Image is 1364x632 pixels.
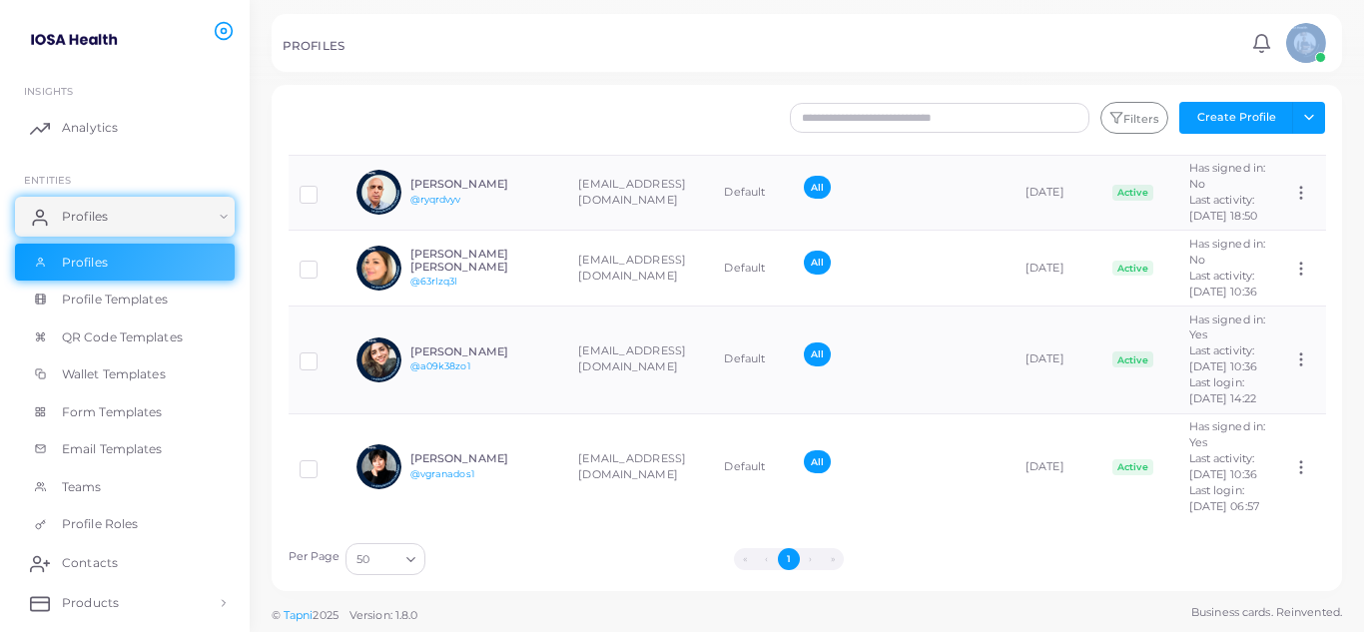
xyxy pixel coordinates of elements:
a: avatar [1280,23,1331,63]
span: All [804,251,831,274]
td: [EMAIL_ADDRESS][DOMAIN_NAME] [567,413,713,520]
span: © [272,607,417,624]
span: Has signed in: Yes [1189,419,1266,449]
span: Has signed in: Yes [1189,313,1266,342]
a: Email Templates [15,430,235,468]
a: Tapni [284,608,314,622]
span: Profiles [62,208,108,226]
span: Contacts [62,554,118,572]
img: avatar [356,246,401,291]
td: [EMAIL_ADDRESS][DOMAIN_NAME] [567,307,713,414]
h6: [PERSON_NAME] [410,452,557,465]
span: Last login: [DATE] 06:57 [1189,483,1259,513]
label: Per Page [289,549,341,565]
button: Filters [1100,102,1168,134]
td: [EMAIL_ADDRESS][DOMAIN_NAME] [567,231,713,307]
img: avatar [356,337,401,382]
ul: Pagination [430,548,1146,570]
td: [EMAIL_ADDRESS][DOMAIN_NAME] [567,155,713,231]
span: 2025 [313,607,338,624]
a: Wallet Templates [15,355,235,393]
a: Profiles [15,197,235,237]
img: avatar [356,444,401,489]
span: Last activity: [DATE] 10:36 [1189,343,1257,373]
span: Active [1112,459,1154,475]
a: Teams [15,468,235,506]
td: Default [713,231,793,307]
td: Default [713,155,793,231]
span: All [804,342,831,365]
h6: [PERSON_NAME] [PERSON_NAME] [410,248,557,274]
img: avatar [356,170,401,215]
a: @63rlzq3l [410,276,458,287]
a: Contacts [15,543,235,583]
span: Active [1112,185,1154,201]
td: [DATE] [1015,231,1101,307]
span: Active [1112,351,1154,367]
h5: PROFILES [283,39,344,53]
td: [DATE] [1015,307,1101,414]
span: Profiles [62,254,108,272]
span: Last activity: [DATE] 18:50 [1189,193,1257,223]
span: Teams [62,478,102,496]
a: @a09k38zo1 [410,360,470,371]
td: Default [713,413,793,520]
span: Profile Templates [62,291,168,309]
input: Search for option [371,548,398,570]
img: avatar [1286,23,1326,63]
a: Profile Templates [15,281,235,318]
a: Products [15,583,235,623]
span: Has signed in: No [1189,237,1266,267]
a: Analytics [15,108,235,148]
a: Profile Roles [15,505,235,543]
span: Profile Roles [62,515,138,533]
div: Search for option [345,543,425,575]
span: 50 [356,549,369,570]
span: Wallet Templates [62,365,166,383]
span: Last login: [DATE] 14:22 [1189,375,1256,405]
td: Default [713,307,793,414]
span: Products [62,594,119,612]
span: Email Templates [62,440,163,458]
a: @ryqrdvyv [410,194,461,205]
span: All [804,450,831,473]
h6: [PERSON_NAME] [410,178,557,191]
span: All [804,176,831,199]
span: Active [1112,261,1154,277]
button: Create Profile [1179,102,1293,134]
span: Business cards. Reinvented. [1191,604,1342,621]
a: Profiles [15,244,235,282]
span: Version: 1.8.0 [349,608,418,622]
a: Form Templates [15,393,235,431]
img: logo [18,19,129,56]
a: @vgranados1 [410,468,474,479]
td: [DATE] [1015,413,1101,520]
span: Analytics [62,119,118,137]
span: Last activity: [DATE] 10:36 [1189,451,1257,481]
td: [DATE] [1015,155,1101,231]
span: Has signed in: No [1189,161,1266,191]
a: QR Code Templates [15,318,235,356]
span: ENTITIES [24,174,71,186]
h6: [PERSON_NAME] [410,345,557,358]
span: INSIGHTS [24,85,73,97]
span: Form Templates [62,403,163,421]
span: Last activity: [DATE] 10:36 [1189,269,1257,299]
button: Go to page 1 [778,548,800,570]
span: QR Code Templates [62,328,183,346]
